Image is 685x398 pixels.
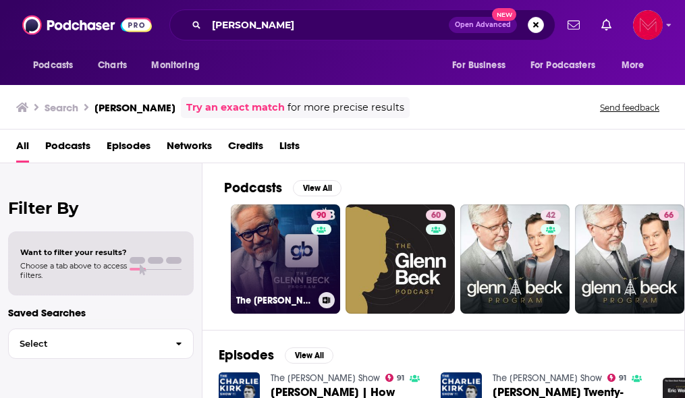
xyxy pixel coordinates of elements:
button: open menu [24,53,90,78]
span: Select [9,339,165,348]
span: New [492,8,516,21]
a: Networks [167,135,212,163]
span: Open Advanced [455,22,511,28]
span: 42 [546,209,555,223]
input: Search podcasts, credits, & more... [207,14,449,36]
span: 91 [397,375,404,381]
h3: Search [45,101,78,114]
span: For Business [452,56,505,75]
a: 66 [659,210,679,221]
span: Logged in as Pamelamcclure [633,10,663,40]
span: for more precise results [287,100,404,115]
a: The Charlie Kirk Show [271,372,380,384]
span: Choose a tab above to access filters. [20,261,127,280]
span: 90 [317,209,326,223]
a: Lists [279,135,300,163]
span: 60 [431,209,441,223]
a: Podcasts [45,135,90,163]
a: EpisodesView All [219,347,333,364]
h2: Podcasts [224,179,282,196]
a: Charts [89,53,135,78]
button: Show profile menu [633,10,663,40]
span: 66 [664,209,674,223]
h3: The [PERSON_NAME] Program [236,295,313,306]
h2: Episodes [219,347,274,364]
a: Credits [228,135,263,163]
p: Saved Searches [8,306,194,319]
a: 90 [311,210,331,221]
button: View All [285,347,333,364]
span: Podcasts [33,56,73,75]
a: Episodes [107,135,150,163]
a: All [16,135,29,163]
img: User Profile [633,10,663,40]
button: open menu [522,53,615,78]
a: The Charlie Kirk Show [493,372,602,384]
span: 91 [619,375,626,381]
a: Try an exact match [186,100,285,115]
a: PodcastsView All [224,179,341,196]
a: 60 [426,210,446,221]
button: Send feedback [596,102,663,113]
div: Search podcasts, credits, & more... [169,9,555,40]
span: Charts [98,56,127,75]
img: Podchaser - Follow, Share and Rate Podcasts [22,12,152,38]
a: 66 [575,204,684,314]
button: open menu [612,53,661,78]
button: View All [293,180,341,196]
a: Show notifications dropdown [562,13,585,36]
a: 42 [460,204,570,314]
button: Open AdvancedNew [449,17,517,33]
a: 60 [346,204,455,314]
a: 91 [607,374,627,382]
h3: [PERSON_NAME] [94,101,175,114]
button: open menu [142,53,217,78]
span: More [622,56,645,75]
span: For Podcasters [530,56,595,75]
a: Show notifications dropdown [596,13,617,36]
button: Select [8,329,194,359]
h2: Filter By [8,198,194,218]
span: Monitoring [151,56,199,75]
a: 42 [541,210,561,221]
span: Want to filter your results? [20,248,127,257]
a: 90The [PERSON_NAME] Program [231,204,340,314]
button: open menu [443,53,522,78]
a: 91 [385,374,405,382]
